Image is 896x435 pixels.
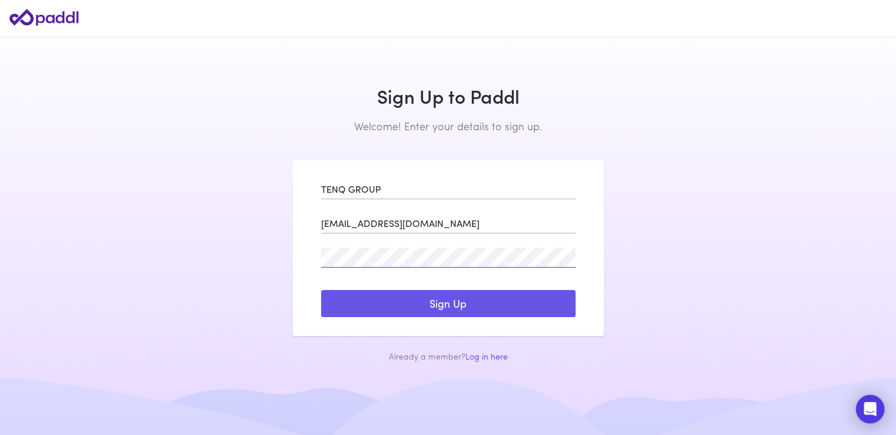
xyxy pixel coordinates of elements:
[465,350,508,362] a: Log in here
[293,85,604,107] h1: Sign Up to Paddl
[293,350,604,362] div: Already a member?
[321,179,576,199] input: Enter your Full Name
[293,120,604,133] h2: Welcome! Enter your details to sign up.
[321,290,576,317] button: Sign Up
[856,395,884,423] div: Open Intercom Messenger
[321,213,576,233] input: Enter your Email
